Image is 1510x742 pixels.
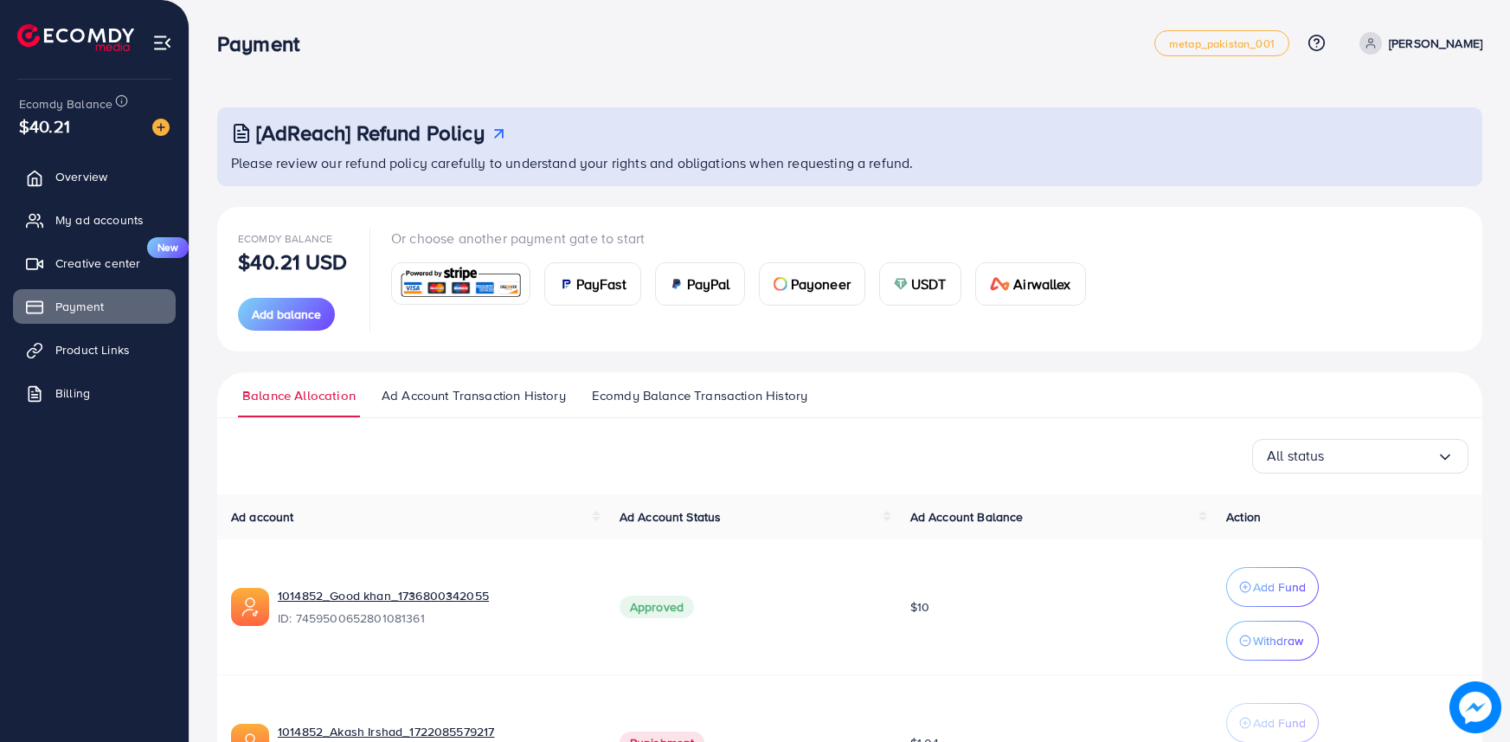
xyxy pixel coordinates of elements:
p: Add Fund [1253,713,1306,733]
img: card [559,277,573,291]
a: cardPayoneer [759,262,865,306]
span: Balance Allocation [242,386,356,405]
span: All status [1267,442,1325,469]
span: Ad account [231,508,294,526]
span: $10 [910,598,929,616]
a: Payment [13,289,176,324]
span: PayPal [687,274,730,294]
span: USDT [911,274,947,294]
span: Add balance [252,306,321,323]
span: metap_pakistan_001 [1169,38,1275,49]
span: Product Links [55,341,130,358]
span: Payment [55,298,104,315]
a: My ad accounts [13,203,176,237]
span: Billing [55,384,90,402]
span: New [147,237,189,258]
span: Payoneer [791,274,851,294]
input: Search for option [1325,442,1436,469]
a: cardPayPal [655,262,745,306]
p: Withdraw [1253,630,1303,651]
img: image [152,119,170,136]
a: Creative centerNew [13,246,176,281]
span: Ad Account Status [620,508,722,526]
img: image [1449,681,1501,733]
p: Add Fund [1253,577,1306,597]
p: Please review our refund policy carefully to understand your rights and obligations when requesti... [231,152,1472,173]
p: $40.21 USD [238,251,348,272]
a: 1014852_Akash Irshad_1722085579217 [278,723,592,740]
a: cardAirwallex [975,262,1086,306]
img: card [397,265,524,302]
img: card [990,277,1011,291]
img: ic-ads-acc.e4c84228.svg [231,588,269,626]
span: Action [1226,508,1261,526]
img: card [670,277,684,291]
button: Add balance [238,298,335,331]
a: Product Links [13,332,176,367]
a: [PERSON_NAME] [1353,32,1482,55]
span: ID: 7459500652801081361 [278,610,592,627]
div: Search for option [1252,439,1468,474]
span: My ad accounts [55,211,144,229]
a: cardPayFast [544,262,641,306]
p: Or choose another payment gate to start [391,228,1100,248]
a: card [391,262,530,305]
a: Overview [13,159,176,194]
a: Billing [13,376,176,410]
button: Withdraw [1226,621,1319,661]
span: Overview [55,168,107,185]
span: Ad Account Balance [910,508,1024,526]
span: PayFast [576,274,626,294]
div: <span class='underline'>1014852_Good khan_1736800342055</span></br>7459500652801081361 [278,587,592,627]
span: Ecomdy Balance [238,231,332,246]
span: Creative center [55,255,140,272]
h3: Payment [217,31,313,56]
span: $40.21 [19,113,70,139]
h3: [AdReach] Refund Policy [256,120,485,145]
a: cardUSDT [879,262,961,306]
p: [PERSON_NAME] [1389,33,1482,54]
img: card [894,277,908,291]
span: Ecomdy Balance [19,95,112,113]
span: Approved [620,596,694,618]
img: card [774,277,787,291]
span: Airwallex [1013,274,1070,294]
span: Ad Account Transaction History [382,386,566,405]
a: 1014852_Good khan_1736800342055 [278,587,592,604]
span: Ecomdy Balance Transaction History [592,386,807,405]
img: logo [17,24,134,51]
button: Add Fund [1226,567,1319,607]
img: menu [152,33,172,53]
a: metap_pakistan_001 [1154,30,1289,56]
